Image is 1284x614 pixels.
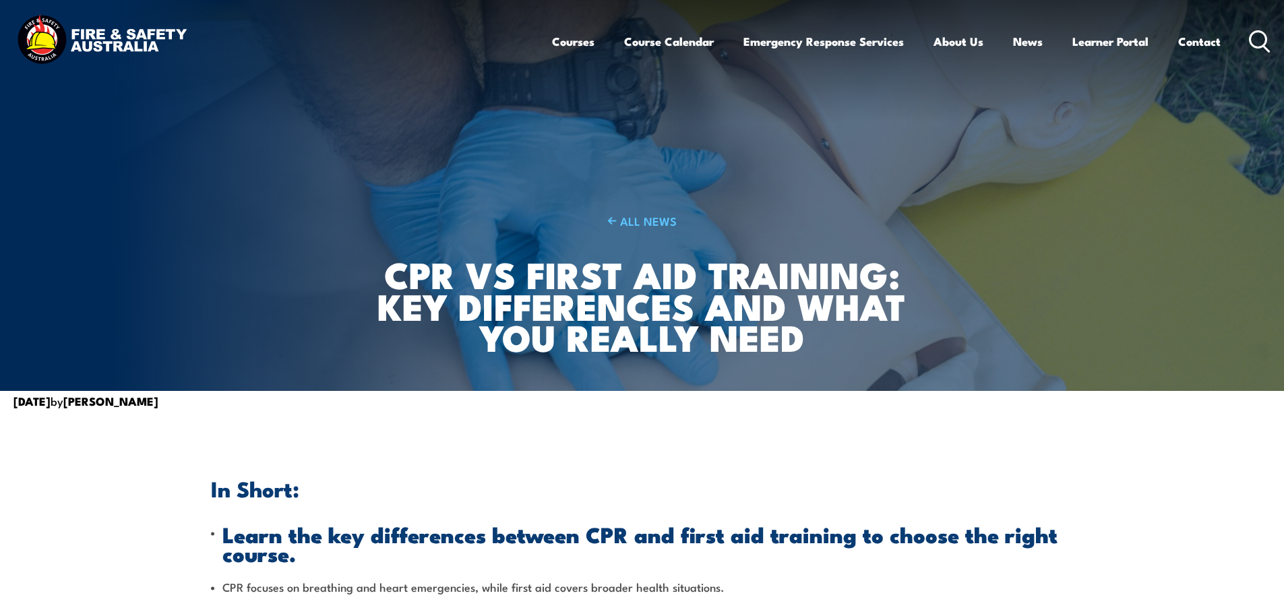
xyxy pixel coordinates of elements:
h2: Learn the key differences between CPR and first aid training to choose the right course. [222,524,1074,562]
a: About Us [934,24,983,59]
a: Courses [552,24,594,59]
a: ALL NEWS [377,213,907,228]
strong: [DATE] [13,392,51,410]
li: CPR focuses on breathing and heart emergencies, while first aid covers broader health situations. [211,579,1074,594]
strong: [PERSON_NAME] [63,392,158,410]
a: Contact [1178,24,1221,59]
a: Learner Portal [1072,24,1149,59]
span: by [13,392,158,409]
a: Course Calendar [624,24,714,59]
strong: In Short: [211,471,299,505]
a: News [1013,24,1043,59]
h1: CPR vs First Aid Training: Key Differences and What You Really Need [377,258,907,352]
a: Emergency Response Services [743,24,904,59]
